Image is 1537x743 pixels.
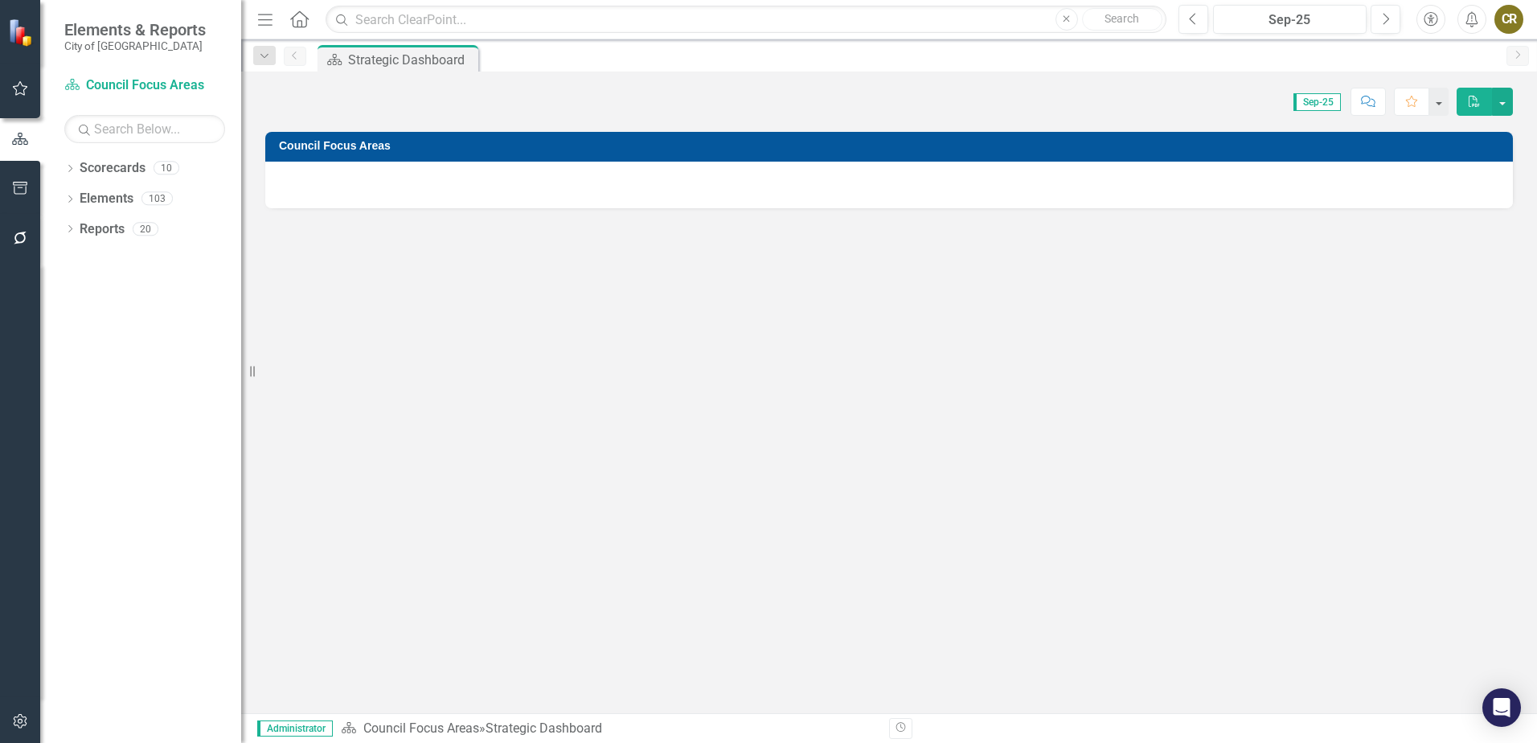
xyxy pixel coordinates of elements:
a: Reports [80,220,125,239]
div: 10 [154,162,179,175]
img: ClearPoint Strategy [8,18,36,46]
h3: Council Focus Areas [279,140,1505,152]
span: Sep-25 [1293,93,1341,111]
span: Elements & Reports [64,20,206,39]
div: Strategic Dashboard [348,50,474,70]
div: 103 [141,192,173,206]
div: 20 [133,222,158,236]
small: City of [GEOGRAPHIC_DATA] [64,39,206,52]
input: Search Below... [64,115,225,143]
button: Sep-25 [1213,5,1367,34]
span: Search [1105,12,1139,25]
div: Sep-25 [1219,10,1361,30]
a: Scorecards [80,159,146,178]
div: Strategic Dashboard [486,720,602,736]
a: Council Focus Areas [363,720,479,736]
a: Elements [80,190,133,208]
span: Administrator [257,720,333,737]
div: » [341,720,877,738]
div: Open Intercom Messenger [1482,688,1521,727]
button: Search [1082,8,1162,31]
button: CR [1494,5,1523,34]
input: Search ClearPoint... [326,6,1166,34]
a: Council Focus Areas [64,76,225,95]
